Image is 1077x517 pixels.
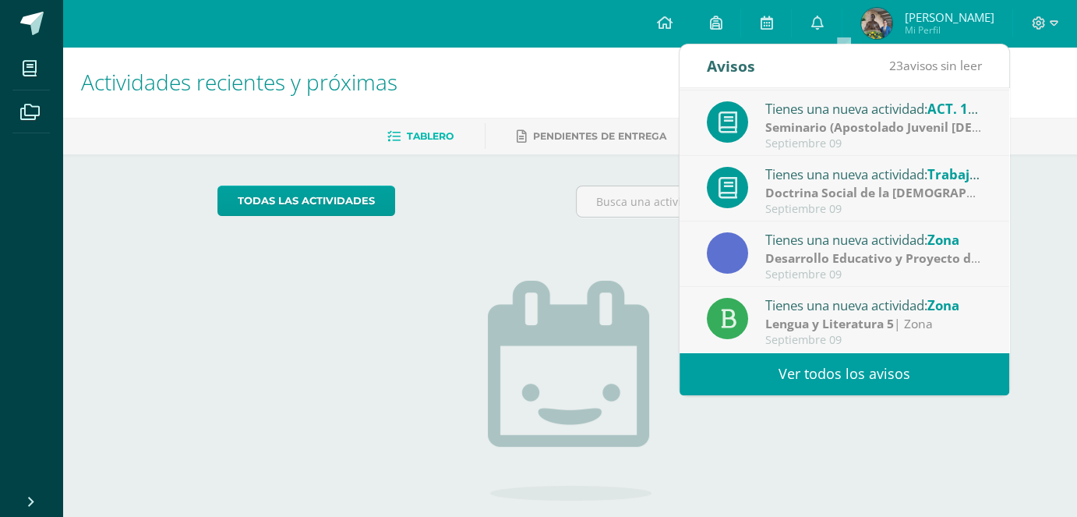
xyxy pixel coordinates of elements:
[577,186,922,217] input: Busca una actividad próxima aquí...
[707,44,755,87] div: Avisos
[927,165,1010,183] span: Trabajo final
[387,124,454,149] a: Tablero
[765,203,982,216] div: Septiembre 09
[765,229,982,250] div: Tienes una nueva actividad:
[765,184,982,202] div: | Zona
[904,23,994,37] span: Mi Perfil
[889,57,903,74] span: 23
[904,9,994,25] span: [PERSON_NAME]
[889,57,982,74] span: avisos sin leer
[765,119,982,136] div: | Zona
[861,8,892,39] img: 9f0d10eeb98f7228f393c0714d2f0f5b.png
[488,281,651,501] img: no_activities.png
[765,268,982,282] div: Septiembre 09
[81,67,397,97] span: Actividades recientes y próximas
[217,186,395,216] a: todas las Actividades
[533,130,666,142] span: Pendientes de entrega
[765,334,982,347] div: Septiembre 09
[765,184,1029,201] strong: Doctrina Social de la [DEMOGRAPHIC_DATA]
[765,98,982,119] div: Tienes una nueva actividad:
[765,164,982,184] div: Tienes una nueva actividad:
[765,250,982,267] div: | Zona
[927,296,959,314] span: Zona
[765,250,1008,267] strong: Desarrollo Educativo y Proyecto de Vida
[765,315,982,333] div: | Zona
[407,130,454,142] span: Tablero
[927,231,959,249] span: Zona
[765,315,894,332] strong: Lengua y Literatura 5
[765,137,982,150] div: Septiembre 09
[765,295,982,315] div: Tienes una nueva actividad:
[517,124,666,149] a: Pendientes de entrega
[680,352,1009,395] a: Ver todos los avisos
